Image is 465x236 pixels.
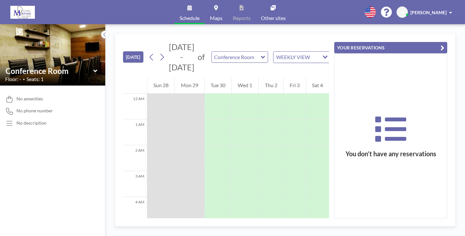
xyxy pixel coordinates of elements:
[232,77,258,94] div: Wed 1
[16,120,46,126] div: No description
[410,10,447,15] span: [PERSON_NAME]
[259,77,283,94] div: Thu 2
[334,42,447,53] button: YOUR RESERVATIONS
[180,15,200,21] span: Schedule
[335,150,447,158] h3: You don’t have any reservations
[233,15,251,21] span: Reports
[123,197,147,223] div: 4 AM
[399,9,405,15] span: AF
[284,77,305,94] div: Fri 3
[5,66,93,76] input: Conference Room
[16,108,53,114] span: No phone number
[175,77,204,94] div: Mon 29
[16,96,43,102] span: No amenities
[147,77,174,94] div: Sun 28
[23,77,25,81] span: •
[26,76,44,82] span: Seats: 1
[210,15,222,21] span: Maps
[274,52,329,63] div: Search for option
[212,52,261,62] input: Conference Room
[169,42,194,72] span: [DATE] - [DATE]
[123,119,147,145] div: 1 AM
[261,15,286,21] span: Other sites
[123,94,147,119] div: 12 AM
[275,53,311,61] span: WEEKLY VIEW
[123,171,147,197] div: 3 AM
[5,76,21,82] span: Floor: -
[10,6,35,19] img: organization-logo
[205,77,232,94] div: Tue 30
[312,53,319,61] input: Search for option
[306,77,329,94] div: Sat 4
[198,52,205,62] span: of
[123,145,147,171] div: 2 AM
[123,51,143,63] button: [DATE]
